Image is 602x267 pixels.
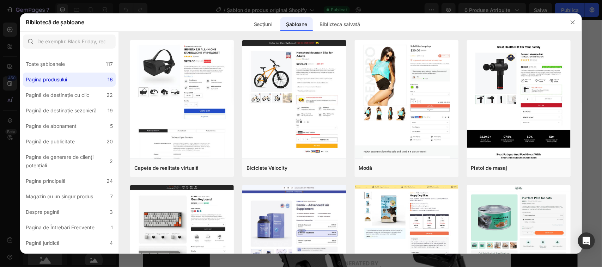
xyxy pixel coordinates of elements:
font: 4 [110,240,113,246]
font: 24 [107,178,113,184]
div: Deschideți Intercom Messenger [578,232,595,249]
font: Șabloane [286,21,307,27]
font: Pagină juridică [26,240,60,246]
font: Pagina de Întrebări Frecvente [26,224,95,230]
font: 19 [108,107,113,113]
font: Despre pagină [26,209,60,215]
font: Capete de realitate virtuală [134,165,199,171]
span: Product information [226,29,268,37]
font: 3 [110,209,113,215]
font: 22 [107,92,113,98]
font: Secțiuni [254,21,272,27]
font: Toate șabloanele [26,61,65,67]
font: Pagină de publicitate [26,138,75,144]
font: Modă [359,165,372,171]
font: 2 [110,158,113,164]
font: Pagina de generare de clienți potențiali [26,154,93,168]
input: De exemplu: Black Friday, reduceri etc. [23,35,116,49]
font: Pagina produsului [26,76,67,82]
font: Biciclete Vélocity [247,165,287,171]
font: 16 [108,76,113,82]
font: Biblioteca salvată [320,21,360,27]
font: Pagina de abonament [26,123,77,129]
font: 117 [106,61,113,67]
font: Pagină de destinație sezonieră [26,107,97,113]
font: 1 [111,224,113,230]
span: Related products [229,66,266,75]
font: Pagina principală [26,178,66,184]
font: Pagină de destinație cu clic [26,92,89,98]
font: 20 [107,138,113,144]
font: Magazin cu un singur produs [26,193,93,199]
font: Pistol de masaj [471,165,507,171]
font: 7 [110,193,113,199]
font: 5 [110,123,113,129]
font: Bibliotecă de șabloane [26,19,84,26]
